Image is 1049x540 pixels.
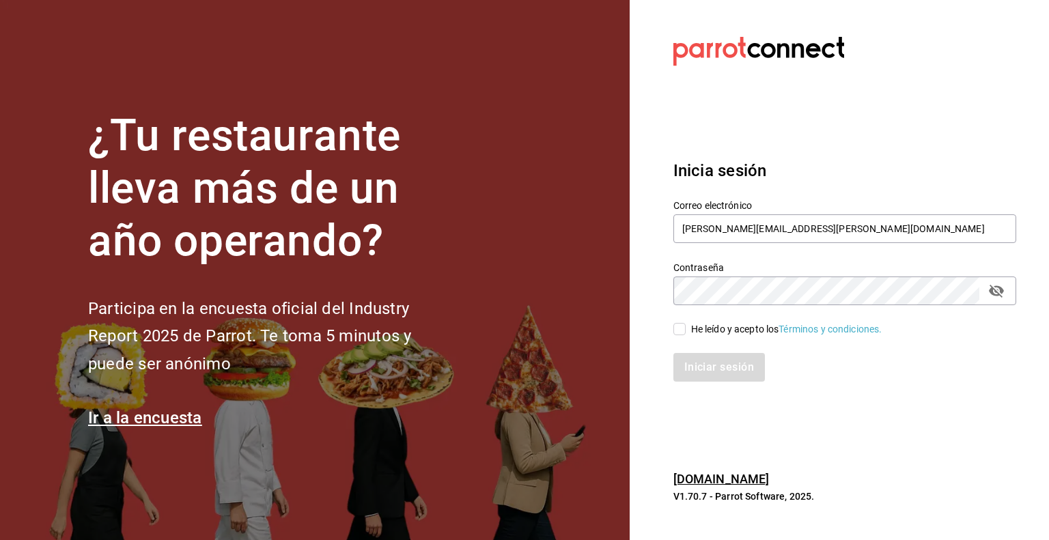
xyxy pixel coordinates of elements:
[779,324,882,335] a: Términos y condiciones.
[673,158,1016,183] h3: Inicia sesión
[673,214,1016,243] input: Ingresa tu correo electrónico
[691,322,882,337] div: He leído y acepto los
[673,472,770,486] a: [DOMAIN_NAME]
[985,279,1008,302] button: passwordField
[88,295,457,378] h2: Participa en la encuesta oficial del Industry Report 2025 de Parrot. Te toma 5 minutos y puede se...
[88,110,457,267] h1: ¿Tu restaurante lleva más de un año operando?
[673,489,1016,503] p: V1.70.7 - Parrot Software, 2025.
[673,201,1016,210] label: Correo electrónico
[673,263,1016,272] label: Contraseña
[88,408,202,427] a: Ir a la encuesta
